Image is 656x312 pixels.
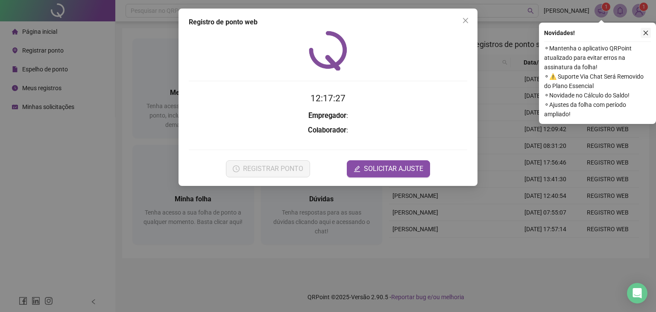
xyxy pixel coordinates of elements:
[462,17,469,24] span: close
[347,160,430,177] button: editSOLICITAR AJUSTE
[544,72,651,91] span: ⚬ ⚠️ Suporte Via Chat Será Removido do Plano Essencial
[309,31,347,71] img: QRPoint
[354,165,360,172] span: edit
[308,126,346,134] strong: Colaborador
[189,125,467,136] h3: :
[226,160,310,177] button: REGISTRAR PONTO
[310,93,346,103] time: 12:17:27
[643,30,649,36] span: close
[189,17,467,27] div: Registro de ponto web
[459,14,472,27] button: Close
[189,110,467,121] h3: :
[544,100,651,119] span: ⚬ Ajustes da folha com período ampliado!
[544,44,651,72] span: ⚬ Mantenha o aplicativo QRPoint atualizado para evitar erros na assinatura da folha!
[544,91,651,100] span: ⚬ Novidade no Cálculo do Saldo!
[364,164,423,174] span: SOLICITAR AJUSTE
[308,112,346,120] strong: Empregador
[627,283,647,303] div: Open Intercom Messenger
[544,28,575,38] span: Novidades !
